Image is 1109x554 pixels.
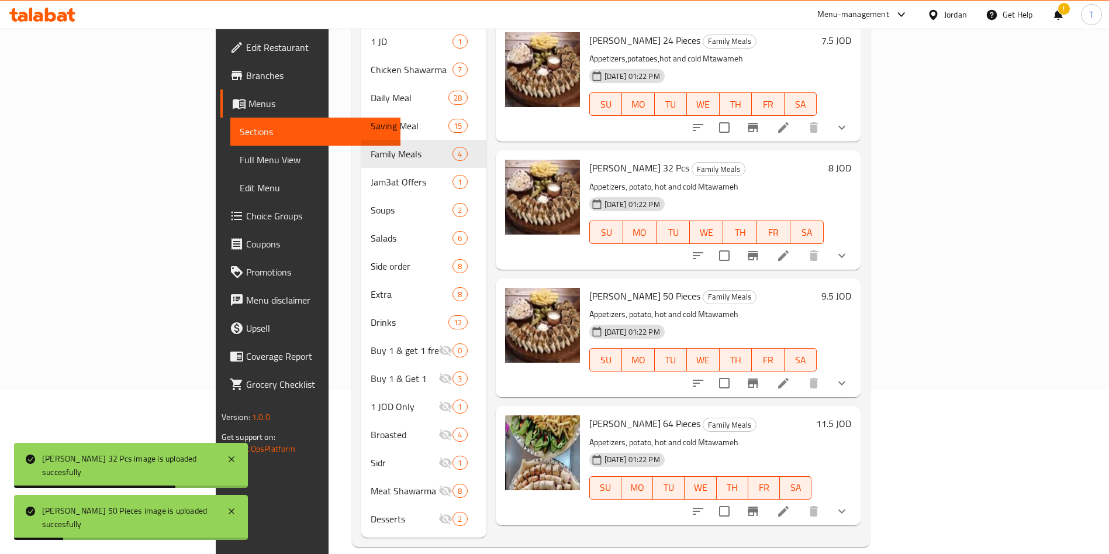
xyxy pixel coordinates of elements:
[246,349,392,363] span: Coverage Report
[661,224,685,241] span: TU
[776,121,790,135] a: Edit menu item
[220,230,401,258] a: Coupons
[835,504,849,518] svg: Show Choices
[371,147,452,161] span: Family Meals
[371,63,452,77] span: Chicken Shawarma
[780,476,811,500] button: SA
[790,221,824,244] button: SA
[42,504,215,531] div: [PERSON_NAME] 50 Pieces image is uploaded succesfully
[589,180,824,194] p: Appetizers, potato, hot and cold Mtawameh
[361,280,486,308] div: Extra8
[361,112,486,140] div: Saving Meal15
[828,242,856,270] button: show more
[623,221,657,244] button: MO
[246,237,392,251] span: Coupons
[246,40,392,54] span: Edit Restaurant
[361,505,486,533] div: Desserts2
[944,8,967,21] div: Jordan
[721,479,744,496] span: TH
[728,224,752,241] span: TH
[220,258,401,286] a: Promotions
[821,32,851,49] h6: 7.5 JOD
[222,441,296,456] a: Support.OpsPlatform
[658,479,680,496] span: TU
[821,288,851,304] h6: 9.5 JOD
[230,146,401,174] a: Full Menu View
[361,168,486,196] div: Jam3at Offers1
[361,421,486,449] div: Broasted4
[828,160,851,176] h6: 8 JOD
[752,92,785,116] button: FR
[452,63,467,77] div: items
[371,456,438,470] span: Sidr
[438,512,452,526] svg: Inactive section
[595,479,617,496] span: SU
[739,113,767,142] button: Branch-specific-item
[248,97,392,111] span: Menus
[361,364,486,393] div: Buy 1 & Get 13
[692,163,745,176] span: Family Meals
[835,249,849,263] svg: Show Choices
[371,119,448,133] div: Saving Meal
[453,457,467,469] span: 1
[1089,8,1093,21] span: T
[789,96,813,113] span: SA
[655,348,687,371] button: TU
[600,71,665,82] span: [DATE] 01:22 PM
[776,376,790,390] a: Edit menu item
[657,221,690,244] button: TU
[720,92,752,116] button: TH
[361,336,486,364] div: Buy 1 & get 1 free0
[453,429,467,441] span: 4
[828,497,856,525] button: show more
[230,118,401,146] a: Sections
[748,476,780,500] button: FR
[626,479,648,496] span: MO
[687,348,720,371] button: WE
[689,479,711,496] span: WE
[684,497,712,525] button: sort-choices
[371,484,438,498] span: Meat Shawarma
[589,435,812,450] p: Appetizers, potato, hot and cold Mtawameh
[438,484,452,498] svg: Inactive section
[452,175,467,189] div: items
[220,202,401,230] a: Choice Groups
[448,91,467,105] div: items
[371,428,438,442] span: Broasted
[600,454,665,465] span: [DATE] 01:22 PM
[789,352,813,369] span: SA
[655,92,687,116] button: TU
[438,371,452,386] svg: Inactive section
[361,56,486,84] div: Chicken Shawarma7
[371,91,448,105] span: Daily Meal
[453,233,467,244] span: 6
[752,348,785,371] button: FR
[800,369,828,397] button: delete
[453,514,467,525] span: 2
[712,371,737,395] span: Select to update
[776,249,790,263] a: Edit menu item
[252,410,270,425] span: 1.0.0
[589,307,817,322] p: Appetizers, potato, hot and cold Mtawameh
[371,175,452,189] span: Jam3at Offers
[452,147,467,161] div: items
[452,428,467,442] div: items
[361,140,486,168] div: Family Meals4
[589,92,622,116] button: SU
[800,242,828,270] button: delete
[453,64,467,75] span: 7
[240,125,392,139] span: Sections
[449,317,467,328] span: 12
[371,512,438,526] span: Desserts
[600,326,665,338] span: [DATE] 01:22 PM
[627,352,650,369] span: MO
[828,369,856,397] button: show more
[361,252,486,280] div: Side order8
[371,35,452,49] span: 1 JD
[785,92,817,116] button: SA
[622,92,655,116] button: MO
[371,400,438,414] span: 1 JOD Only
[757,221,790,244] button: FR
